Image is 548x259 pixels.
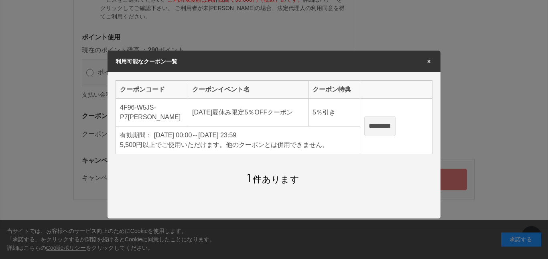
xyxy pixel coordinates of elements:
td: [DATE]夏休み限定5％OFFクーポン [188,98,309,126]
span: 1 [247,170,251,185]
th: クーポン特典 [309,80,360,98]
span: 件あります [247,174,299,184]
th: クーポンイベント名 [188,80,309,98]
span: 有効期間： [120,132,152,139]
th: クーポンコード [116,80,188,98]
span: [DATE] 00:00～[DATE] 23:59 [154,132,236,139]
span: 利用可能なクーポン一覧 [116,58,177,65]
td: 引き [309,98,360,126]
div: 5,500円以上でご使用いただけます。他のクーポンとは併用できません。 [120,140,356,150]
span: × [425,59,432,64]
span: 5％ [313,109,323,116]
td: 4F96-W5JS-P7[PERSON_NAME] [116,98,188,126]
